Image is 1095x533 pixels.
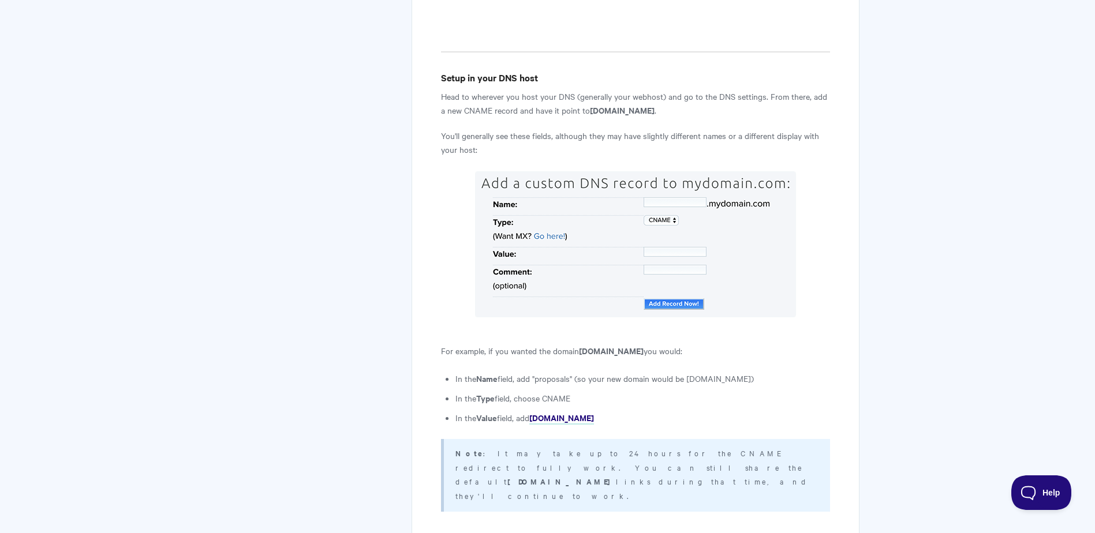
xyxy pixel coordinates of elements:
p: Head to wherever you host your DNS (generally your webhost) and go to the DNS settings. From ther... [441,89,829,117]
strong: Name [476,372,498,384]
strong: [DOMAIN_NAME] [507,476,616,487]
strong: Value [476,411,497,423]
p: For example, if you wanted the domain you would: [441,344,829,358]
li: In the field, add "proposals" (so your new domain would be [DOMAIN_NAME]) [455,371,829,385]
strong: [DOMAIN_NAME] [579,344,644,356]
strong: [DOMAIN_NAME] [590,104,655,116]
li: In the field, choose CNAME [455,391,829,405]
strong: Type [476,392,495,404]
p: You'll generally see these fields, although they may have slightly different names or a different... [441,129,829,156]
strong: Note [455,448,483,459]
h4: Setup in your DNS host [441,70,829,85]
li: In the field, add [455,411,829,425]
p: : It may take up to 24 hours for the CNAME redirect to fully work. You can still share the defaul... [455,446,815,502]
a: [DOMAIN_NAME] [529,412,594,425]
iframe: Toggle Customer Support [1011,475,1072,510]
img: A sample CNAME record form with no data entered [475,171,796,317]
strong: [DOMAIN_NAME] [529,411,594,423]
